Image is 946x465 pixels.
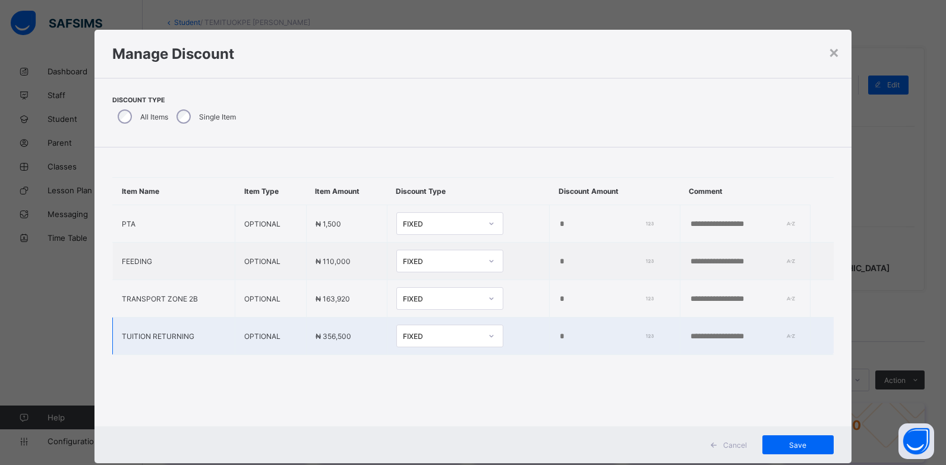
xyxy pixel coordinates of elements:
span: Discount Type [112,96,239,104]
th: Comment [680,178,810,205]
span: Save [771,441,825,450]
td: PTA [113,205,235,243]
div: FIXED [403,219,481,228]
td: OPTIONAL [235,205,306,243]
span: ₦ 356,500 [316,332,351,341]
label: All Items [140,112,168,121]
span: Cancel [723,441,747,450]
span: ₦ 163,920 [316,294,350,303]
div: × [828,42,840,62]
div: FIXED [403,332,481,341]
td: TRANSPORT ZONE 2B [113,280,235,318]
th: Item Type [235,178,306,205]
td: OPTIONAL [235,243,306,280]
td: OPTIONAL [235,280,306,318]
h1: Manage Discount [112,45,834,62]
span: ₦ 1,500 [316,219,341,228]
td: TUITION RETURNING [113,318,235,355]
div: FIXED [403,257,481,266]
th: Item Name [113,178,235,205]
label: Single Item [199,112,236,121]
th: Discount Type [387,178,550,205]
th: Item Amount [306,178,387,205]
div: FIXED [403,294,481,303]
button: Open asap [898,423,934,459]
td: FEEDING [113,243,235,280]
span: ₦ 110,000 [316,257,351,266]
th: Discount Amount [550,178,680,205]
td: OPTIONAL [235,318,306,355]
